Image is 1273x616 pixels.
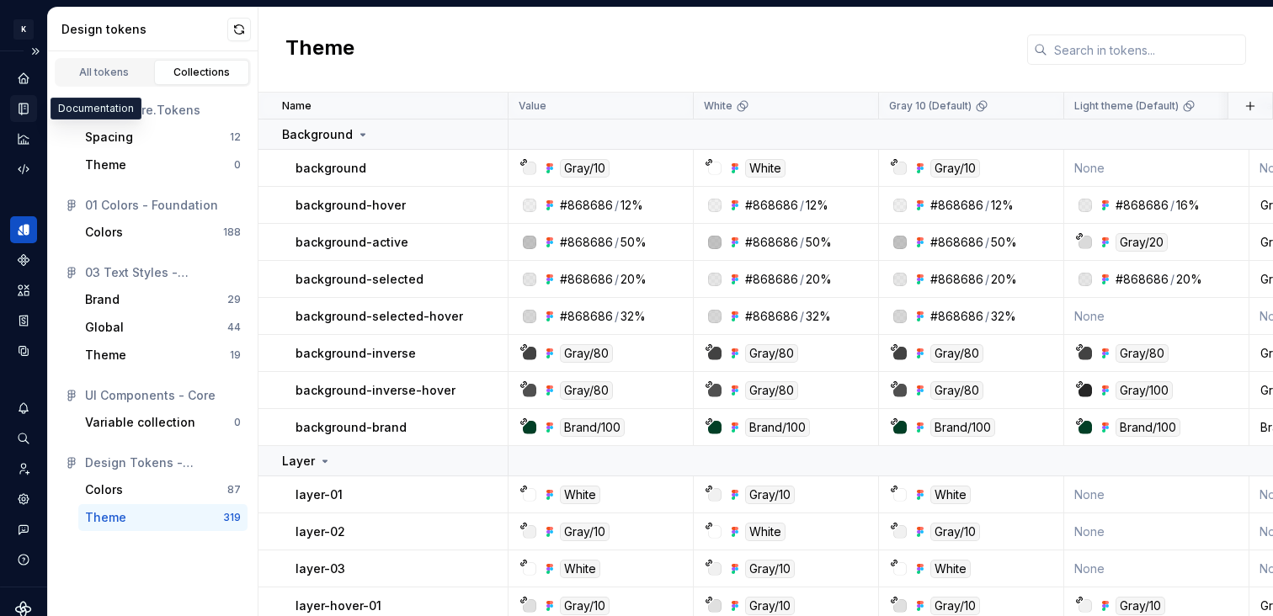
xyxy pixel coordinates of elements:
[615,197,619,214] div: /
[296,271,423,288] p: background-selected
[560,418,625,437] div: Brand/100
[889,99,972,113] p: Gray 10 (Default)
[10,156,37,183] a: Code automation
[296,486,343,503] p: layer-01
[930,523,980,541] div: Gray/10
[1116,418,1180,437] div: Brand/100
[991,271,1017,288] div: 20%
[10,216,37,243] div: Design tokens
[78,504,248,531] button: Theme319
[10,516,37,543] button: Contact support
[10,337,37,364] div: Data sources
[519,99,546,113] p: Value
[930,234,983,251] div: #868686
[560,344,613,363] div: Gray/80
[78,124,248,151] button: Spacing12
[745,381,798,400] div: Gray/80
[10,65,37,92] a: Home
[1047,35,1246,65] input: Search in tokens...
[85,291,120,308] div: Brand
[85,319,124,336] div: Global
[985,308,989,325] div: /
[560,381,613,400] div: Gray/80
[985,271,989,288] div: /
[560,560,600,578] div: White
[223,511,241,524] div: 319
[560,234,613,251] div: #868686
[1116,381,1173,400] div: Gray/100
[1064,476,1249,513] td: None
[930,271,983,288] div: #868686
[296,597,381,614] p: layer-hover-01
[13,19,34,40] div: K
[10,425,37,452] button: Search ⌘K
[615,234,619,251] div: /
[621,197,643,214] div: 12%
[296,523,345,540] p: layer-02
[1064,513,1249,550] td: None
[1116,597,1165,615] div: Gray/10
[1176,197,1200,214] div: 16%
[296,234,408,251] p: background-active
[78,219,248,246] a: Colors188
[615,308,619,325] div: /
[10,455,37,482] a: Invite team
[991,234,1017,251] div: 50%
[78,342,248,369] button: Theme19
[10,95,37,122] a: Documentation
[10,125,37,152] a: Analytics
[10,395,37,422] button: Notifications
[85,129,133,146] div: Spacing
[930,486,971,504] div: White
[230,348,241,362] div: 19
[560,308,613,325] div: #868686
[930,159,980,178] div: Gray/10
[282,453,315,470] p: Layer
[24,40,47,63] button: Expand sidebar
[621,234,647,251] div: 50%
[745,486,795,504] div: Gray/10
[285,35,354,65] h2: Theme
[160,66,244,79] div: Collections
[991,197,1014,214] div: 12%
[296,197,406,214] p: background-hover
[991,308,1016,325] div: 32%
[85,157,126,173] div: Theme
[745,308,798,325] div: #868686
[78,476,248,503] a: Colors87
[10,486,37,512] a: Settings
[85,414,195,431] div: Variable collection
[1064,550,1249,587] td: None
[560,159,610,178] div: Gray/10
[230,130,241,144] div: 12
[78,151,248,178] button: Theme0
[227,321,241,334] div: 44
[800,234,804,251] div: /
[296,419,407,436] p: background-brand
[10,307,37,334] div: Storybook stories
[930,418,995,437] div: Brand/100
[51,98,141,119] div: Documentation
[282,126,353,143] p: Background
[78,409,248,436] a: Variable collection0
[296,160,366,177] p: background
[10,247,37,273] a: Components
[282,99,312,113] p: Name
[1064,150,1249,187] td: None
[234,158,241,172] div: 0
[78,314,248,341] button: Global44
[78,286,248,313] button: Brand29
[800,197,804,214] div: /
[1074,99,1179,113] p: Light theme (Default)
[745,597,795,615] div: Gray/10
